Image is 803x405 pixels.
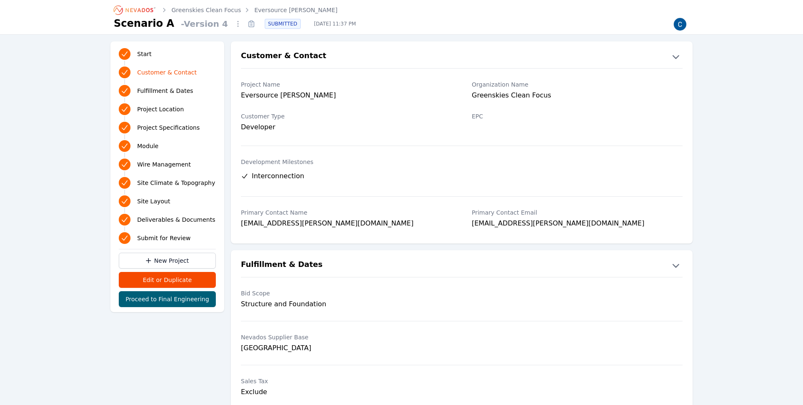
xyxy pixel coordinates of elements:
[119,253,216,269] a: New Project
[137,87,193,95] span: Fulfillment & Dates
[137,68,197,77] span: Customer & Contact
[241,299,452,309] div: Structure and Foundation
[137,160,191,169] span: Wire Management
[114,17,174,30] h1: Scenario A
[241,50,326,63] h2: Customer & Contact
[119,291,216,307] button: Proceed to Final Engineering
[137,50,151,58] span: Start
[472,218,683,230] div: [EMAIL_ADDRESS][PERSON_NAME][DOMAIN_NAME]
[265,19,301,29] div: SUBMITTED
[252,171,304,181] span: Interconnection
[231,259,693,272] button: Fulfillment & Dates
[137,234,191,242] span: Submit for Review
[241,122,452,132] div: Developer
[472,80,683,89] label: Organization Name
[137,179,215,187] span: Site Climate & Topography
[241,259,322,272] h2: Fulfillment & Dates
[241,208,452,217] label: Primary Contact Name
[171,6,241,14] a: Greenskies Clean Focus
[241,333,452,341] label: Nevados Supplier Base
[673,18,687,31] img: Carmen Brooks
[472,90,683,102] div: Greenskies Clean Focus
[137,105,184,113] span: Project Location
[137,123,200,132] span: Project Specifications
[241,377,452,385] label: Sales Tax
[241,80,452,89] label: Project Name
[119,46,216,246] nav: Progress
[472,112,683,120] label: EPC
[119,272,216,288] button: Edit or Duplicate
[137,142,159,150] span: Module
[307,21,363,27] span: [DATE] 11:37 PM
[231,50,693,63] button: Customer & Contact
[241,289,452,297] label: Bid Scope
[254,6,338,14] a: Eversource [PERSON_NAME]
[241,112,452,120] label: Customer Type
[114,3,338,17] nav: Breadcrumb
[241,158,683,166] label: Development Milestones
[241,90,452,102] div: Eversource [PERSON_NAME]
[241,218,452,230] div: [EMAIL_ADDRESS][PERSON_NAME][DOMAIN_NAME]
[241,387,452,397] div: Exclude
[137,197,170,205] span: Site Layout
[472,208,683,217] label: Primary Contact Email
[137,215,215,224] span: Deliverables & Documents
[178,18,231,30] span: - Version 4
[241,343,452,353] div: [GEOGRAPHIC_DATA]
